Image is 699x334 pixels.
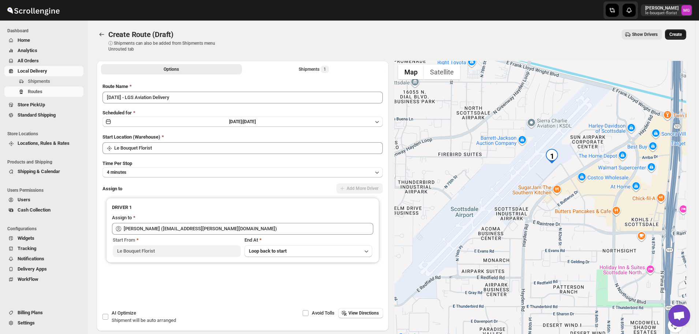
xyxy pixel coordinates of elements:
[4,56,83,66] button: All Orders
[18,102,45,107] span: Store PickUp
[102,134,160,140] span: Start Location (Warehouse)
[229,119,243,124] span: [DATE] |
[7,28,84,34] span: Dashboard
[665,29,686,40] button: Create
[622,29,662,40] button: Show Drivers
[4,308,83,318] button: Billing Plans
[18,58,39,63] span: All Orders
[7,187,84,193] span: Users Permissions
[348,310,379,316] span: View Directions
[102,167,383,177] button: 4 minutes
[18,246,36,251] span: Tracking
[18,169,60,174] span: Shipping & Calendar
[18,197,30,202] span: Users
[97,29,107,40] button: Routes
[28,78,50,84] span: Shipments
[102,92,383,103] input: Eg: Bengaluru Route
[7,226,84,232] span: Configurations
[4,166,83,177] button: Shipping & Calendar
[102,186,122,191] span: Assign to
[112,214,132,221] div: Assign to
[102,117,383,127] button: [DATE]|[DATE]
[113,237,135,243] span: Start From
[244,236,373,244] div: End At
[4,195,83,205] button: Users
[243,119,256,124] span: [DATE]
[18,235,34,241] span: Widgets
[112,204,373,211] h3: DRIVER 1
[112,310,136,316] span: AI Optimize
[299,66,329,73] div: Shipments
[4,264,83,274] button: Delivery Apps
[18,266,47,272] span: Delivery Apps
[124,223,373,235] input: Search assignee
[102,84,128,89] span: Route Name
[4,205,83,215] button: Cash Collection
[669,32,682,37] span: Create
[4,35,83,45] button: Home
[112,318,176,323] span: Shipment will be auto arranged
[681,5,692,15] span: Melody Gluth
[108,40,224,52] p: ⓘ Shipments can also be added from Shipments menu Unrouted tab
[4,243,83,254] button: Tracking
[4,254,83,264] button: Notifications
[683,8,690,13] text: MG
[632,32,658,37] span: Show Drivers
[18,256,44,261] span: Notifications
[107,169,126,175] span: 4 minutes
[668,318,683,333] button: Map camera controls
[4,233,83,243] button: Widgets
[102,161,132,166] span: Time Per Stop
[18,207,51,213] span: Cash Collection
[645,11,679,15] p: le-bouquet-florist
[18,112,56,118] span: Standard Shipping
[102,110,132,115] span: Scheduled for
[7,159,84,165] span: Products and Shipping
[18,68,47,74] span: Local Delivery
[18,320,35,326] span: Settings
[4,87,83,97] button: Routes
[108,30,173,39] span: Create Route (Draft)
[324,66,326,72] span: 1
[18,310,43,315] span: Billing Plans
[424,65,460,79] button: Show satellite imagery
[18,140,70,146] span: Locations, Rules & Rates
[645,5,679,11] p: [PERSON_NAME]
[114,142,383,154] input: Search location
[18,37,30,43] span: Home
[668,305,690,327] div: Open chat
[4,76,83,87] button: Shipments
[641,4,692,16] button: User menu
[18,276,38,282] span: WorkFlow
[7,131,84,137] span: Store Locations
[338,308,383,318] button: View Directions
[312,310,334,316] span: Avoid Tolls
[243,64,384,74] button: Selected Shipments
[4,274,83,285] button: WorkFlow
[6,1,61,19] img: ScrollEngine
[4,318,83,328] button: Settings
[398,65,424,79] button: Show street map
[18,48,37,53] span: Analytics
[545,149,559,164] div: 1
[244,245,373,257] button: Loop back to start
[249,248,287,254] span: Loop back to start
[28,89,42,94] span: Routes
[101,64,242,74] button: All Route Options
[97,77,389,308] div: All Route Options
[4,138,83,148] button: Locations, Rules & Rates
[164,66,179,72] span: Options
[4,45,83,56] button: Analytics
